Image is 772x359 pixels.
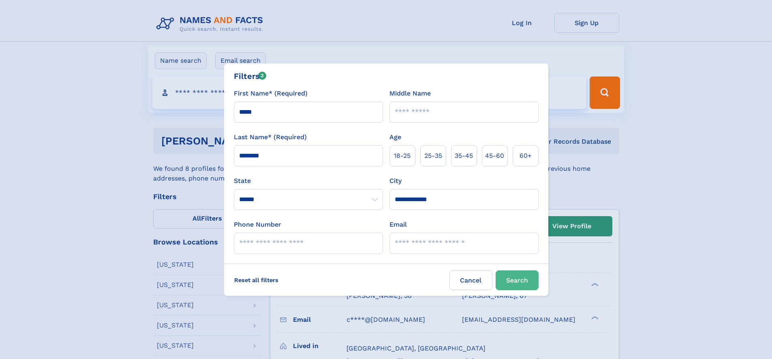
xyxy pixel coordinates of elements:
[389,89,431,98] label: Middle Name
[424,151,442,161] span: 25‑35
[234,70,267,82] div: Filters
[389,176,402,186] label: City
[455,151,473,161] span: 35‑45
[234,132,307,142] label: Last Name* (Required)
[485,151,504,161] span: 45‑60
[234,220,281,229] label: Phone Number
[389,132,401,142] label: Age
[394,151,411,161] span: 18‑25
[496,270,539,290] button: Search
[229,270,284,290] label: Reset all filters
[234,89,308,98] label: First Name* (Required)
[520,151,532,161] span: 60+
[234,176,383,186] label: State
[389,220,407,229] label: Email
[449,270,492,290] label: Cancel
